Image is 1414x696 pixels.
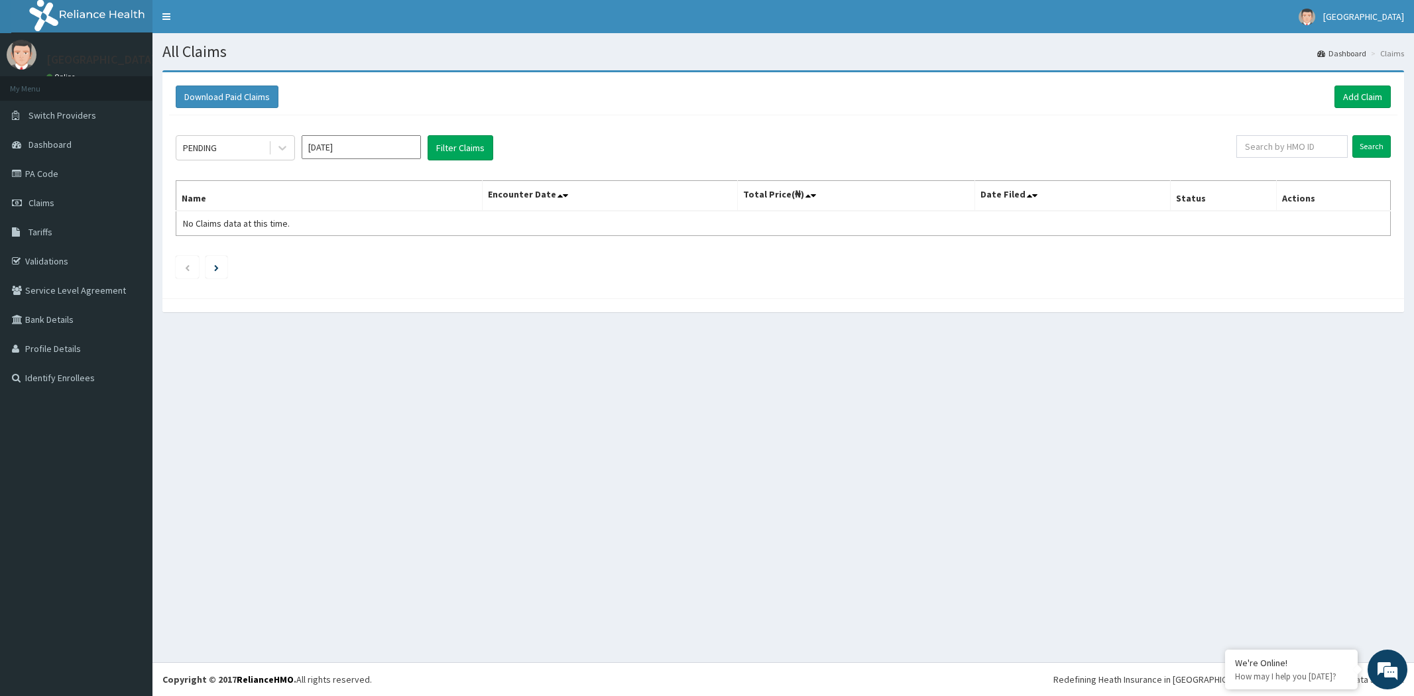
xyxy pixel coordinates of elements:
th: Actions [1276,181,1390,211]
input: Search [1352,135,1391,158]
th: Date Filed [974,181,1171,211]
a: Dashboard [1317,48,1366,59]
img: User Image [7,40,36,70]
p: How may I help you today? [1235,671,1348,682]
a: Next page [214,261,219,273]
a: Online [46,72,78,82]
div: Redefining Heath Insurance in [GEOGRAPHIC_DATA] using Telemedicine and Data Science! [1053,673,1404,686]
a: Add Claim [1334,86,1391,108]
strong: Copyright © 2017 . [162,673,296,685]
th: Total Price(₦) [738,181,974,211]
h1: All Claims [162,43,1404,60]
button: Filter Claims [428,135,493,160]
a: RelianceHMO [237,673,294,685]
a: Previous page [184,261,190,273]
span: Claims [29,197,54,209]
div: We're Online! [1235,657,1348,669]
footer: All rights reserved. [152,662,1414,696]
li: Claims [1368,48,1404,59]
span: Switch Providers [29,109,96,121]
span: Tariffs [29,226,52,238]
img: User Image [1299,9,1315,25]
span: [GEOGRAPHIC_DATA] [1323,11,1404,23]
th: Encounter Date [482,181,738,211]
th: Status [1171,181,1276,211]
span: No Claims data at this time. [183,217,290,229]
th: Name [176,181,483,211]
button: Download Paid Claims [176,86,278,108]
p: [GEOGRAPHIC_DATA] [46,54,156,66]
input: Search by HMO ID [1236,135,1348,158]
span: Dashboard [29,139,72,150]
input: Select Month and Year [302,135,421,159]
div: PENDING [183,141,217,154]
